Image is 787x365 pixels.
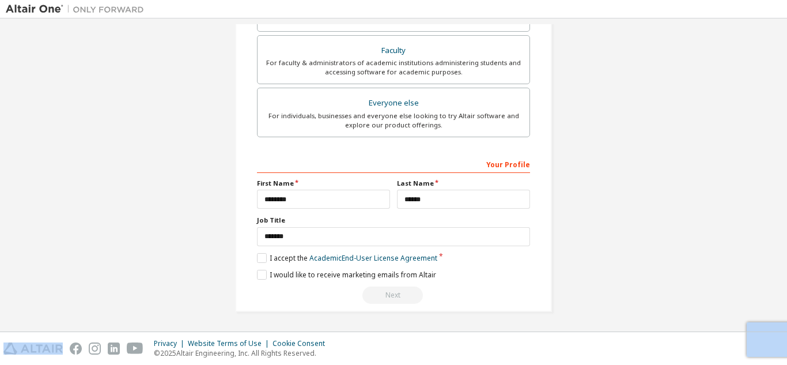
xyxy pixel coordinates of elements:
[188,339,273,348] div: Website Terms of Use
[6,3,150,15] img: Altair One
[3,343,63,355] img: altair_logo.svg
[257,287,530,304] div: Email already exists
[127,343,143,355] img: youtube.svg
[397,179,530,188] label: Last Name
[257,270,436,280] label: I would like to receive marketing emails from Altair
[70,343,82,355] img: facebook.svg
[264,111,523,130] div: For individuals, businesses and everyone else looking to try Altair software and explore our prod...
[257,179,390,188] label: First Name
[273,339,332,348] div: Cookie Consent
[257,253,437,263] label: I accept the
[257,155,530,173] div: Your Profile
[154,339,188,348] div: Privacy
[264,58,523,77] div: For faculty & administrators of academic institutions administering students and accessing softwa...
[257,216,530,225] label: Job Title
[154,348,332,358] p: © 2025 Altair Engineering, Inc. All Rights Reserved.
[89,343,101,355] img: instagram.svg
[309,253,437,263] a: Academic End-User License Agreement
[108,343,120,355] img: linkedin.svg
[264,95,523,111] div: Everyone else
[264,43,523,59] div: Faculty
